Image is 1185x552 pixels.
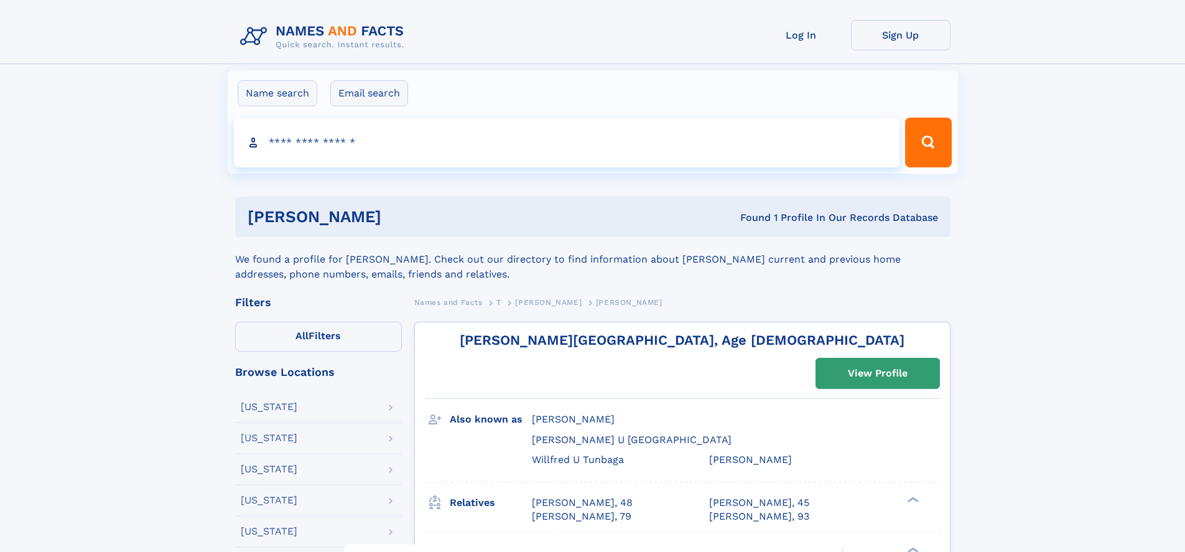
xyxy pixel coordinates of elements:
span: [PERSON_NAME] U [GEOGRAPHIC_DATA] [532,434,732,446]
a: Sign Up [851,20,950,50]
a: [PERSON_NAME], 93 [709,510,809,523]
span: [PERSON_NAME] [596,298,662,307]
span: T [496,298,501,307]
a: View Profile [816,358,939,388]
div: Found 1 Profile In Our Records Database [560,211,938,225]
span: Willfred U Tunbaga [532,454,624,465]
div: We found a profile for [PERSON_NAME]. Check out our directory to find information about [PERSON_N... [235,237,950,282]
div: [US_STATE] [241,433,297,443]
button: Search Button [905,118,951,167]
div: [US_STATE] [241,464,297,474]
span: [PERSON_NAME] [515,298,582,307]
h3: Also known as [450,409,532,430]
a: T [496,294,501,310]
label: Name search [238,80,317,106]
div: View Profile [848,359,908,388]
div: ❯ [904,495,919,503]
span: All [295,330,309,342]
div: [US_STATE] [241,402,297,412]
a: [PERSON_NAME][GEOGRAPHIC_DATA], Age [DEMOGRAPHIC_DATA] [460,332,904,348]
a: Names and Facts [414,294,483,310]
div: [US_STATE] [241,526,297,536]
label: Email search [330,80,408,106]
span: [PERSON_NAME] [709,454,792,465]
div: Filters [235,297,402,308]
input: search input [234,118,900,167]
a: Log In [751,20,851,50]
a: [PERSON_NAME], 45 [709,496,809,510]
a: [PERSON_NAME], 79 [532,510,631,523]
div: [US_STATE] [241,495,297,505]
a: [PERSON_NAME] [515,294,582,310]
h1: [PERSON_NAME] [248,209,561,225]
span: [PERSON_NAME] [532,413,615,425]
a: [PERSON_NAME], 48 [532,496,633,510]
h3: Relatives [450,492,532,513]
img: Logo Names and Facts [235,20,414,54]
div: Browse Locations [235,367,402,378]
label: Filters [235,322,402,352]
